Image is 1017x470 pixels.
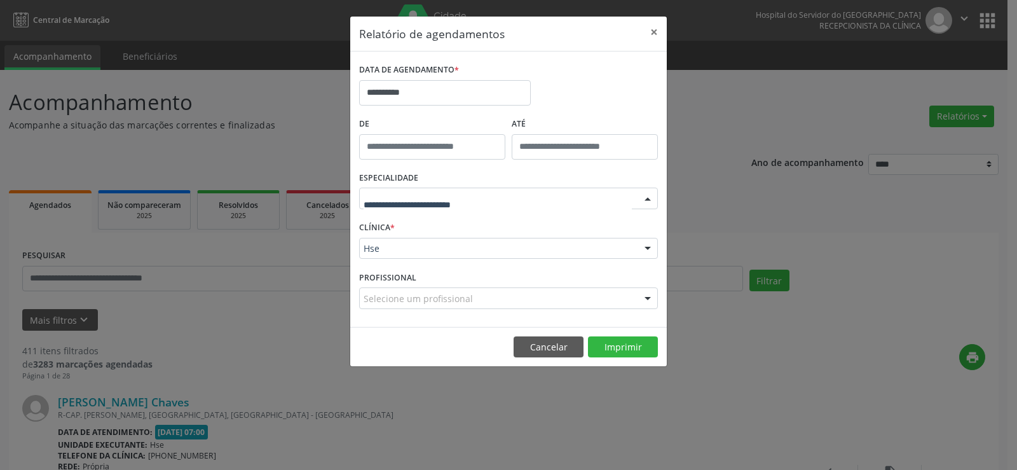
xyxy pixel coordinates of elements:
label: De [359,114,505,134]
label: ATÉ [512,114,658,134]
button: Close [641,17,667,48]
label: DATA DE AGENDAMENTO [359,60,459,80]
label: ESPECIALIDADE [359,169,418,188]
h5: Relatório de agendamentos [359,25,505,42]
